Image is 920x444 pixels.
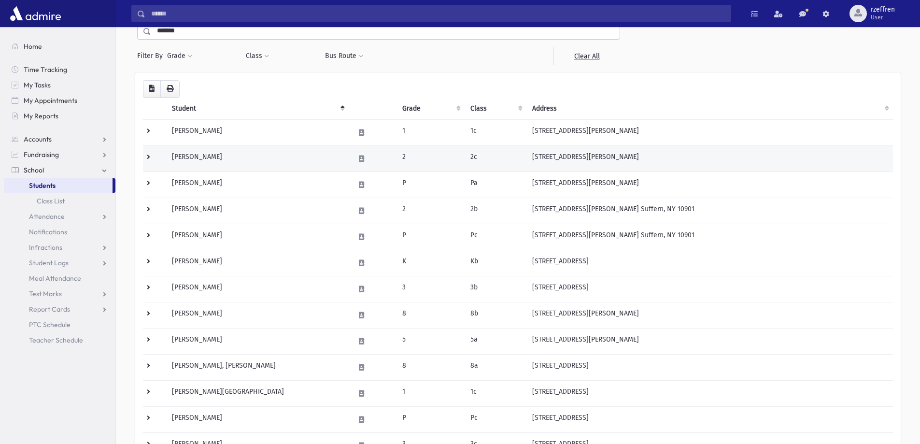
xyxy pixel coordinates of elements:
[526,172,893,198] td: [STREET_ADDRESS][PERSON_NAME]
[4,317,115,332] a: PTC Schedule
[465,119,526,145] td: 1c
[465,328,526,354] td: 5a
[24,150,59,159] span: Fundraising
[4,178,113,193] a: Students
[4,301,115,317] a: Report Cards
[396,98,465,120] th: Grade: activate to sort column ascending
[526,302,893,328] td: [STREET_ADDRESS][PERSON_NAME]
[325,47,364,65] button: Bus Route
[166,250,349,276] td: [PERSON_NAME]
[396,380,465,406] td: 1
[166,224,349,250] td: [PERSON_NAME]
[245,47,269,65] button: Class
[137,51,167,61] span: Filter By
[553,47,620,65] a: Clear All
[24,96,77,105] span: My Appointments
[29,305,70,314] span: Report Cards
[526,250,893,276] td: [STREET_ADDRESS]
[465,250,526,276] td: Kb
[29,336,83,344] span: Teacher Schedule
[4,332,115,348] a: Teacher Schedule
[4,62,115,77] a: Time Tracking
[4,108,115,124] a: My Reports
[166,198,349,224] td: [PERSON_NAME]
[526,224,893,250] td: [STREET_ADDRESS][PERSON_NAME] Suffern, NY 10901
[465,224,526,250] td: Pc
[396,119,465,145] td: 1
[4,240,115,255] a: Infractions
[396,302,465,328] td: 8
[24,135,52,143] span: Accounts
[526,354,893,380] td: [STREET_ADDRESS]
[396,250,465,276] td: K
[4,286,115,301] a: Test Marks
[396,276,465,302] td: 3
[29,243,62,252] span: Infractions
[143,80,161,98] button: CSV
[24,65,67,74] span: Time Tracking
[29,228,67,236] span: Notifications
[4,131,115,147] a: Accounts
[4,39,115,54] a: Home
[24,112,58,120] span: My Reports
[4,77,115,93] a: My Tasks
[29,258,69,267] span: Student Logs
[166,380,349,406] td: [PERSON_NAME][GEOGRAPHIC_DATA]
[167,47,193,65] button: Grade
[166,406,349,432] td: [PERSON_NAME]
[465,406,526,432] td: Pc
[4,162,115,178] a: School
[465,172,526,198] td: Pa
[166,98,349,120] th: Student: activate to sort column descending
[526,145,893,172] td: [STREET_ADDRESS][PERSON_NAME]
[465,276,526,302] td: 3b
[396,224,465,250] td: P
[4,147,115,162] a: Fundraising
[465,98,526,120] th: Class: activate to sort column ascending
[4,209,115,224] a: Attendance
[8,4,63,23] img: AdmirePro
[145,5,731,22] input: Search
[24,166,44,174] span: School
[465,198,526,224] td: 2b
[396,172,465,198] td: P
[871,14,895,21] span: User
[396,328,465,354] td: 5
[526,328,893,354] td: [STREET_ADDRESS][PERSON_NAME]
[396,145,465,172] td: 2
[166,354,349,380] td: [PERSON_NAME], [PERSON_NAME]
[24,42,42,51] span: Home
[166,276,349,302] td: [PERSON_NAME]
[526,406,893,432] td: [STREET_ADDRESS]
[29,274,81,283] span: Meal Attendance
[29,320,71,329] span: PTC Schedule
[465,145,526,172] td: 2c
[166,172,349,198] td: [PERSON_NAME]
[4,224,115,240] a: Notifications
[166,302,349,328] td: [PERSON_NAME]
[4,193,115,209] a: Class List
[160,80,180,98] button: Print
[396,198,465,224] td: 2
[465,302,526,328] td: 8b
[29,289,62,298] span: Test Marks
[526,276,893,302] td: [STREET_ADDRESS]
[396,354,465,380] td: 8
[24,81,51,89] span: My Tasks
[4,271,115,286] a: Meal Attendance
[871,6,895,14] span: rzeffren
[29,212,65,221] span: Attendance
[526,98,893,120] th: Address: activate to sort column ascending
[4,255,115,271] a: Student Logs
[29,181,56,190] span: Students
[166,119,349,145] td: [PERSON_NAME]
[465,380,526,406] td: 1c
[166,145,349,172] td: [PERSON_NAME]
[526,198,893,224] td: [STREET_ADDRESS][PERSON_NAME] Suffern, NY 10901
[396,406,465,432] td: P
[526,119,893,145] td: [STREET_ADDRESS][PERSON_NAME]
[166,328,349,354] td: [PERSON_NAME]
[526,380,893,406] td: [STREET_ADDRESS]
[465,354,526,380] td: 8a
[4,93,115,108] a: My Appointments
